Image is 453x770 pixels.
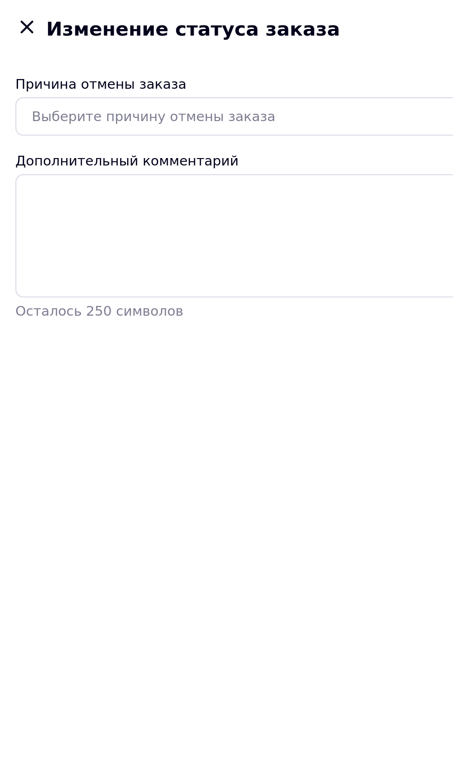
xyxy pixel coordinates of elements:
button: Закрыть [7,743,225,763]
span: Изменение статуса заказа [22,7,446,21]
label: Дополнительный комментарий [7,73,115,81]
div: Выберите причину отмены заказа [15,51,427,61]
div: Причина отмены заказа [7,36,446,45]
span: Осталось 250 символов [7,146,88,153]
